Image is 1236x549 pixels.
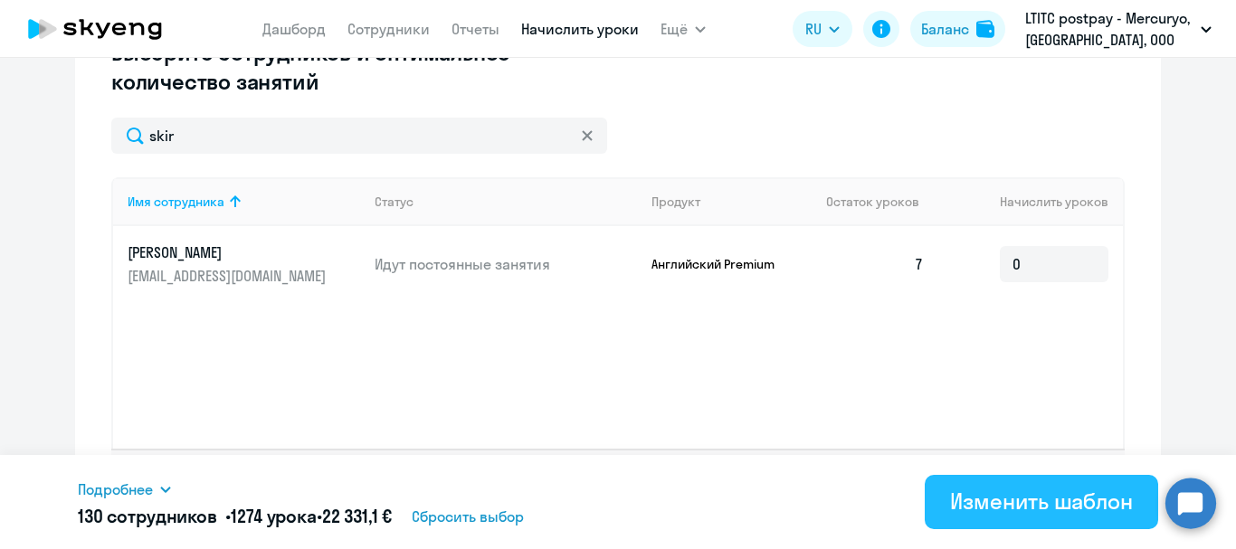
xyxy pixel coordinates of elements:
[910,11,1005,47] button: Балансbalance
[128,242,360,286] a: [PERSON_NAME][EMAIL_ADDRESS][DOMAIN_NAME]
[651,194,700,210] div: Продукт
[128,242,330,262] p: [PERSON_NAME]
[128,194,360,210] div: Имя сотрудника
[521,20,639,38] a: Начислить уроки
[452,20,499,38] a: Отчеты
[231,505,317,527] span: 1274 урока
[375,194,637,210] div: Статус
[976,20,994,38] img: balance
[1016,7,1221,51] button: LTITC postpay - Mercuryo, [GEOGRAPHIC_DATA], ООО
[661,11,706,47] button: Ещё
[805,18,822,40] span: RU
[925,475,1158,529] button: Изменить шаблон
[78,504,392,529] h5: 130 сотрудников • •
[921,18,969,40] div: Баланс
[950,487,1133,516] div: Изменить шаблон
[793,11,852,47] button: RU
[128,194,224,210] div: Имя сотрудника
[347,20,430,38] a: Сотрудники
[111,118,607,154] input: Поиск по имени, email, продукту или статусу
[938,177,1123,226] th: Начислить уроков
[322,505,393,527] span: 22 331,1 €
[651,194,813,210] div: Продукт
[262,20,326,38] a: Дашборд
[78,478,153,500] span: Подробнее
[812,226,938,302] td: 7
[128,266,330,286] p: [EMAIL_ADDRESS][DOMAIN_NAME]
[412,506,524,527] span: Сбросить выбор
[826,194,938,210] div: Остаток уроков
[661,18,688,40] span: Ещё
[1025,7,1193,51] p: LTITC postpay - Mercuryo, [GEOGRAPHIC_DATA], ООО
[111,38,569,96] h3: Выберите сотрудников и оптимальное количество занятий
[826,194,919,210] span: Остаток уроков
[375,194,414,210] div: Статус
[651,256,787,272] p: Английский Premium
[375,254,637,274] p: Идут постоянные занятия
